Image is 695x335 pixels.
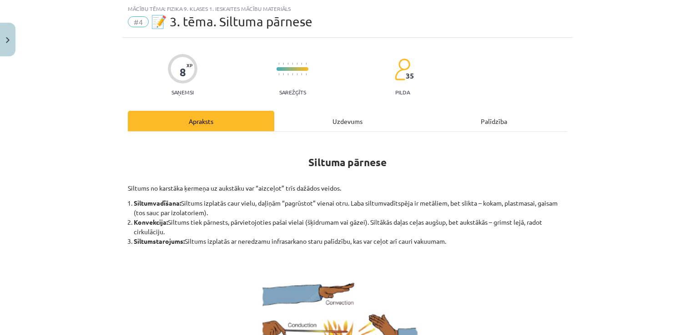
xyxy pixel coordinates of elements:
li: Siltums tiek pārnests, pārvietojoties pašai vielai (šķidrumam vai gāzei). Siltākās daļas ceļas au... [134,217,567,236]
div: Apraksts [128,111,274,131]
img: icon-short-line-57e1e144782c952c97e751825c79c345078a6d821885a25fce030b3d8c18986b.svg [278,73,279,75]
b: Konvekcija: [134,218,168,226]
img: icon-short-line-57e1e144782c952c97e751825c79c345078a6d821885a25fce030b3d8c18986b.svg [283,63,284,65]
span: 35 [406,72,414,80]
img: icon-close-lesson-0947bae3869378f0d4975bcd49f059093ad1ed9edebbc8119c70593378902aed.svg [6,37,10,43]
img: icon-short-line-57e1e144782c952c97e751825c79c345078a6d821885a25fce030b3d8c18986b.svg [287,63,288,65]
img: students-c634bb4e5e11cddfef0936a35e636f08e4e9abd3cc4e673bd6f9a4125e45ecb1.svg [394,58,410,81]
span: 📝 3. tēma. Siltuma pārnese [151,14,312,29]
img: icon-short-line-57e1e144782c952c97e751825c79c345078a6d821885a25fce030b3d8c18986b.svg [306,63,307,65]
div: 8 [180,66,186,79]
div: Palīdzība [421,111,567,131]
img: icon-short-line-57e1e144782c952c97e751825c79c345078a6d821885a25fce030b3d8c18986b.svg [297,63,297,65]
div: Uzdevums [274,111,421,131]
b: Siltumvadīšana: [134,199,181,207]
li: Siltums izplatās caur vielu, daļiņām “pagrūstot” vienai otru. Laba siltumvadītspēja ir metāliem, ... [134,198,567,217]
img: icon-short-line-57e1e144782c952c97e751825c79c345078a6d821885a25fce030b3d8c18986b.svg [306,73,307,75]
b: Siltumstarojums: [134,237,185,245]
img: icon-short-line-57e1e144782c952c97e751825c79c345078a6d821885a25fce030b3d8c18986b.svg [297,73,297,75]
img: icon-short-line-57e1e144782c952c97e751825c79c345078a6d821885a25fce030b3d8c18986b.svg [283,73,284,75]
img: icon-short-line-57e1e144782c952c97e751825c79c345078a6d821885a25fce030b3d8c18986b.svg [278,63,279,65]
p: pilda [395,89,410,95]
span: #4 [128,16,149,27]
li: Siltums izplatās ar neredzamu infrasarkano staru palīdzību, kas var ceļot arī cauri vakuumam. [134,236,567,246]
img: icon-short-line-57e1e144782c952c97e751825c79c345078a6d821885a25fce030b3d8c18986b.svg [301,63,302,65]
strong: Siltuma pārnese [308,156,387,169]
p: Saņemsi [168,89,197,95]
img: icon-short-line-57e1e144782c952c97e751825c79c345078a6d821885a25fce030b3d8c18986b.svg [292,73,293,75]
div: Mācību tēma: Fizika 9. klases 1. ieskaites mācību materiāls [128,5,567,12]
span: XP [186,63,192,68]
img: icon-short-line-57e1e144782c952c97e751825c79c345078a6d821885a25fce030b3d8c18986b.svg [292,63,293,65]
p: Siltums no karstāka ķermeņa uz aukstāku var “aizceļot” trīs dažādos veidos. [128,183,567,193]
img: icon-short-line-57e1e144782c952c97e751825c79c345078a6d821885a25fce030b3d8c18986b.svg [287,73,288,75]
p: Sarežģīts [279,89,306,95]
img: icon-short-line-57e1e144782c952c97e751825c79c345078a6d821885a25fce030b3d8c18986b.svg [301,73,302,75]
